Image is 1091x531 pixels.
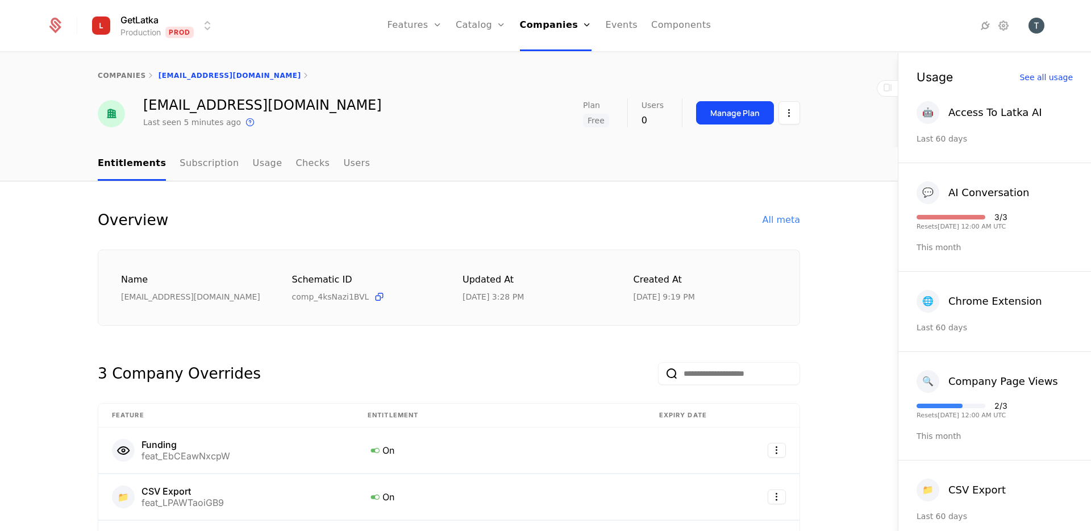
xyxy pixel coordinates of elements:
div: Updated at [463,273,606,287]
div: 📁 [917,479,939,501]
div: feat_EbCEawNxcpW [141,451,230,461]
div: 8/5/25, 9:19 PM [634,291,695,302]
span: Users [642,101,664,109]
span: Free [583,114,609,127]
div: 0 [642,114,664,127]
div: 💬 [917,181,939,204]
div: See all usage [1019,73,1073,81]
a: Users [343,147,370,181]
img: Tsovak Harutyunyan [1028,18,1044,34]
button: 🔍Company Page Views [917,370,1058,393]
div: Chrome Extension [948,293,1042,309]
div: On [368,489,632,504]
div: [EMAIL_ADDRESS][DOMAIN_NAME] [143,98,382,112]
div: Funding [141,440,230,449]
div: This month [917,430,1073,442]
div: Production [120,27,161,38]
div: AI Conversation [948,185,1029,201]
span: Prod [165,27,194,38]
div: [EMAIL_ADDRESS][DOMAIN_NAME] [121,291,265,302]
div: Usage [917,71,953,83]
div: Schematic ID [292,273,436,287]
th: Entitlement [354,404,646,428]
button: Manage Plan [696,101,774,125]
nav: Main [98,147,800,181]
button: 🤖Access To Latka AI [917,101,1042,124]
div: 📁 [112,486,135,508]
div: All meta [763,213,800,227]
a: Usage [253,147,282,181]
div: Resets [DATE] 12:00 AM UTC [917,412,1007,418]
div: Last seen 5 minutes ago [143,117,241,128]
button: Select action [768,489,786,504]
a: Integrations [978,19,992,32]
a: companies [98,72,146,80]
a: Subscription [180,147,239,181]
div: On [368,443,632,458]
div: 🔍 [917,370,939,393]
div: 🤖 [917,101,939,124]
a: Entitlements [98,147,166,181]
div: Created at [634,273,777,287]
span: GetLatka [120,13,159,27]
button: Select action [778,101,800,125]
div: 🌐 [917,290,939,313]
div: Overview [98,209,168,231]
th: Feature [98,404,354,428]
div: 3 Company Overrides [98,362,261,385]
div: Last 60 days [917,511,1073,522]
button: Select action [768,443,786,458]
div: feat_LPAWTaoiGB9 [141,498,224,507]
ul: Choose Sub Page [98,147,370,181]
div: Company Page Views [948,374,1058,389]
div: 9/15/25, 3:28 PM [463,291,524,302]
img: tsovaktestlatka@mailinator.com [98,100,125,127]
img: GetLatka [88,12,115,39]
div: Name [121,273,265,287]
div: Last 60 days [917,322,1073,333]
div: Access To Latka AI [948,105,1042,121]
div: 3 / 3 [994,213,1007,221]
div: Resets [DATE] 12:00 AM UTC [917,223,1007,230]
button: 💬AI Conversation [917,181,1029,204]
div: This month [917,242,1073,253]
button: Select environment [91,13,215,38]
div: 2 / 3 [994,402,1007,410]
span: comp_4ksNazi1BVL [292,291,369,302]
th: Expiry date [646,404,742,428]
span: Plan [583,101,600,109]
button: 📁CSV Export [917,479,1006,501]
button: Open user button [1028,18,1044,34]
div: CSV Export [141,487,224,496]
a: Settings [997,19,1010,32]
button: 🌐Chrome Extension [917,290,1042,313]
div: CSV Export [948,482,1006,498]
div: Manage Plan [710,107,760,119]
a: Checks [295,147,330,181]
div: Last 60 days [917,133,1073,144]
